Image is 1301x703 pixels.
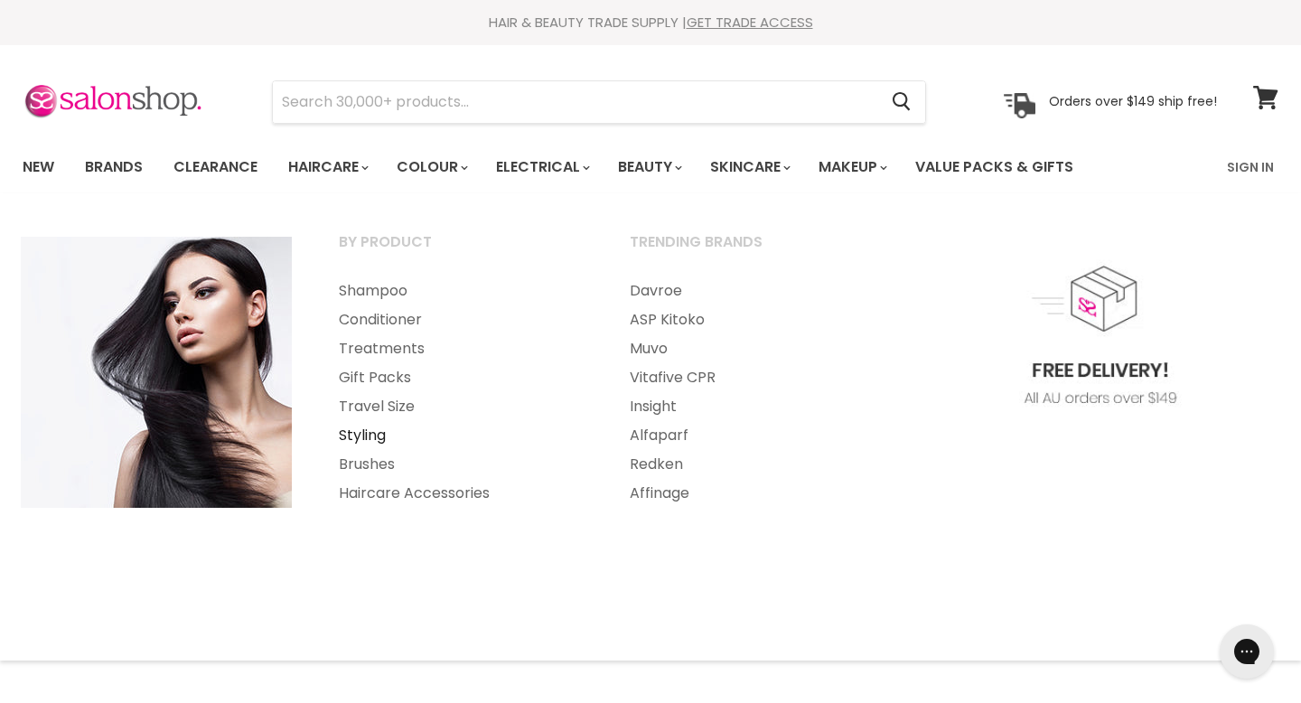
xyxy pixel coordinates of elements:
a: Clearance [160,148,271,186]
a: Skincare [697,148,801,186]
a: Styling [316,421,604,450]
ul: Main menu [9,141,1152,193]
a: Beauty [604,148,693,186]
a: Sign In [1216,148,1285,186]
a: ASP Kitoko [607,305,894,334]
a: Insight [607,392,894,421]
p: Orders over $149 ship free! [1049,93,1217,109]
input: Search [273,81,877,123]
a: Value Packs & Gifts [902,148,1087,186]
a: New [9,148,68,186]
form: Product [272,80,926,124]
a: Shampoo [316,277,604,305]
a: Vitafive CPR [607,363,894,392]
a: Haircare Accessories [316,479,604,508]
a: Redken [607,450,894,479]
ul: Main menu [316,277,604,508]
a: Brands [71,148,156,186]
a: Trending Brands [607,228,894,273]
ul: Main menu [607,277,894,508]
a: GET TRADE ACCESS [687,13,813,32]
a: Muvo [607,334,894,363]
a: Makeup [805,148,898,186]
a: Davroe [607,277,894,305]
a: Brushes [316,450,604,479]
a: Alfaparf [607,421,894,450]
a: Affinage [607,479,894,508]
a: Treatments [316,334,604,363]
a: Conditioner [316,305,604,334]
a: Gift Packs [316,363,604,392]
a: Haircare [275,148,379,186]
a: Travel Size [316,392,604,421]
a: By Product [316,228,604,273]
iframe: Gorgias live chat messenger [1211,618,1283,685]
a: Electrical [482,148,601,186]
button: Search [877,81,925,123]
a: Colour [383,148,479,186]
